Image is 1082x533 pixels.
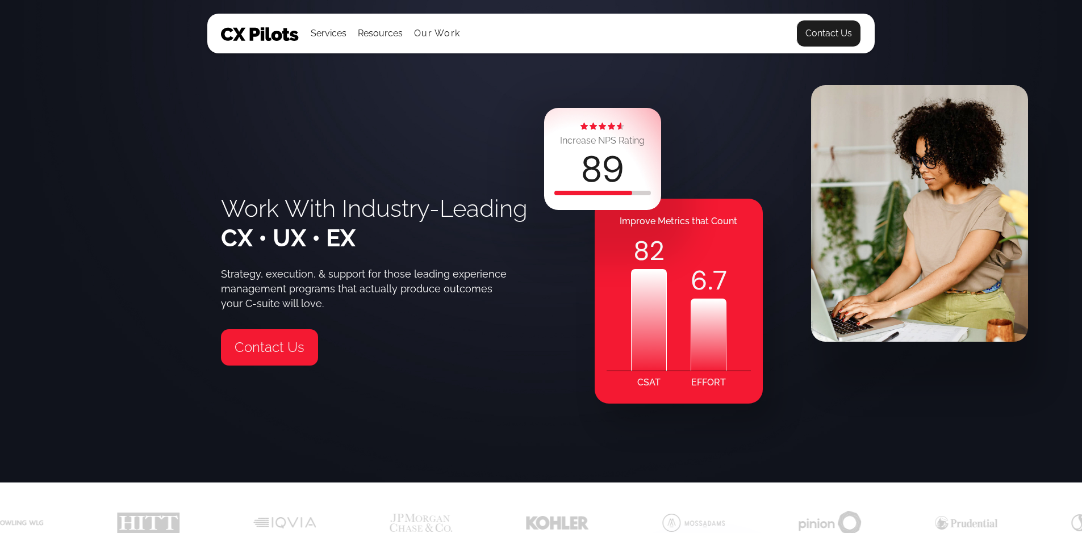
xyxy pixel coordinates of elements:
div: . [691,262,726,299]
img: Customer experience CX for accounting business advisory firms Moss Adams logo [662,514,725,532]
div: Services [311,26,346,41]
code: 6 [691,262,708,299]
div: CSAT [637,371,661,394]
img: Customer experience CX for financial services, employee benefits and insurance firms Prudential logo [935,516,997,529]
div: Resources [358,14,403,53]
span: CX • UX • EX [221,224,356,252]
div: Resources [358,26,403,41]
div: 82 [631,233,667,269]
div: Improve Metrics that Count [595,210,763,233]
h1: Work With Industry-Leading [221,194,528,253]
img: Customer experience CX for construction contractor firms HITT logo [117,512,179,532]
img: Customer experience CX for Kohler logo [526,515,588,529]
code: 7 [713,262,727,299]
img: Customer experience CX for CRO health care firms IQVIA logo [253,517,316,528]
div: 89 [580,152,624,188]
div: EFFORT [691,371,726,394]
div: Services [311,14,346,53]
a: Contact Us [221,329,318,366]
div: Increase NPS Rating [560,133,645,149]
div: Strategy, execution, & support for those leading experience management programs that actually pro... [221,267,514,311]
a: Contact Us [796,20,861,47]
a: Our Work [414,28,460,39]
img: Customer experience CX for banking financial services firms JP Morgan Chaser logo [390,514,452,531]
